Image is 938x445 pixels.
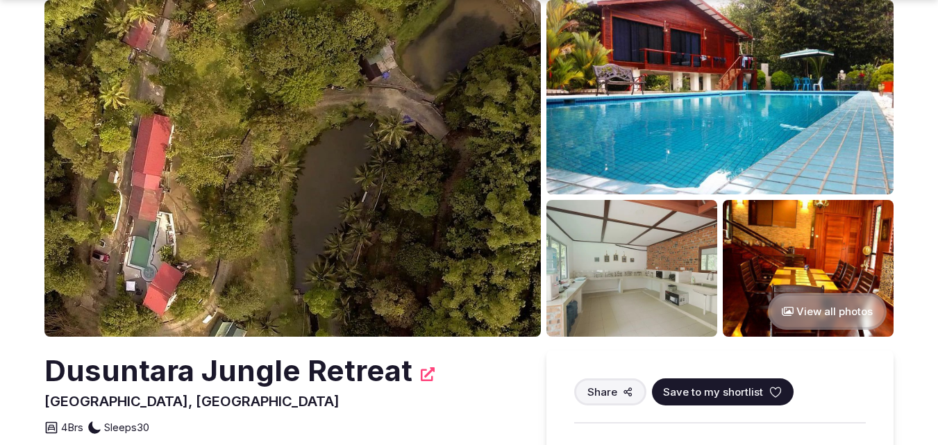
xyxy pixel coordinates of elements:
[546,200,717,337] img: Venue gallery photo
[652,378,794,405] button: Save to my shortlist
[723,200,894,337] img: Venue gallery photo
[61,420,83,435] span: 4 Brs
[44,351,412,392] h2: Dusuntara Jungle Retreat
[663,385,763,399] span: Save to my shortlist
[574,378,646,405] button: Share
[104,420,149,435] span: Sleeps 30
[44,393,340,410] span: [GEOGRAPHIC_DATA], [GEOGRAPHIC_DATA]
[587,385,617,399] span: Share
[768,293,887,330] button: View all photos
